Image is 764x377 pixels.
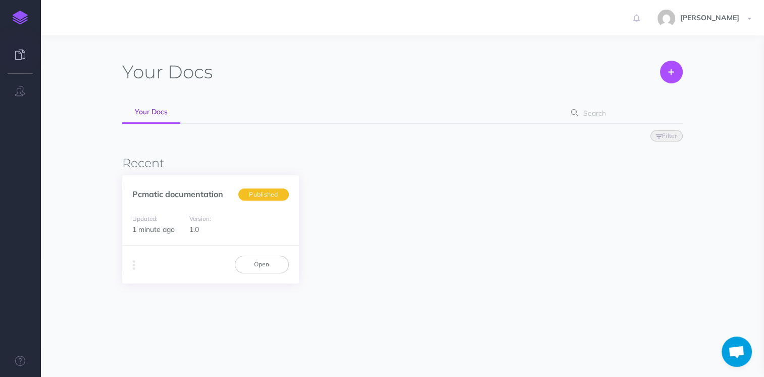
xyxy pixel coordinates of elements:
[122,61,213,83] h1: Docs
[122,157,683,170] h3: Recent
[650,130,683,142] button: Filter
[235,256,289,273] a: Open
[189,215,211,222] small: Version:
[657,10,675,27] img: b01480eff16dde4b1a272e32d0bbfce4.jpg
[13,11,28,25] img: logo-mark.svg
[189,225,199,234] span: 1.0
[675,13,744,22] span: [PERSON_NAME]
[122,101,180,124] a: Your Docs
[133,258,135,272] i: More actions
[135,107,168,116] span: Your Docs
[132,189,223,199] a: Pcmatic documentation
[722,337,752,367] div: Open chat
[122,61,163,83] span: Your
[132,215,158,222] small: Updated:
[580,104,667,122] input: Search
[132,225,175,234] span: 1 minute ago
